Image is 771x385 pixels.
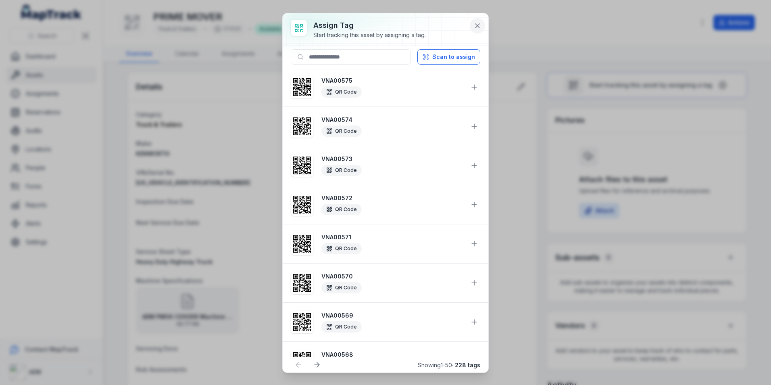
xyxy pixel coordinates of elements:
div: QR Code [321,243,362,254]
strong: VNA00575 [321,77,463,85]
h3: Assign tag [313,20,426,31]
strong: VNA00572 [321,194,463,202]
span: Showing 1 - 50 · [418,362,480,368]
strong: VNA00573 [321,155,463,163]
div: QR Code [321,165,362,176]
div: QR Code [321,86,362,98]
div: QR Code [321,282,362,293]
strong: VNA00571 [321,233,463,241]
div: Start tracking this asset by assigning a tag. [313,31,426,39]
div: QR Code [321,126,362,137]
button: Scan to assign [417,49,480,65]
strong: VNA00569 [321,312,463,320]
strong: VNA00574 [321,116,463,124]
strong: 228 tags [455,362,480,368]
strong: VNA00570 [321,272,463,280]
strong: VNA00568 [321,351,463,359]
div: QR Code [321,204,362,215]
div: QR Code [321,321,362,333]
